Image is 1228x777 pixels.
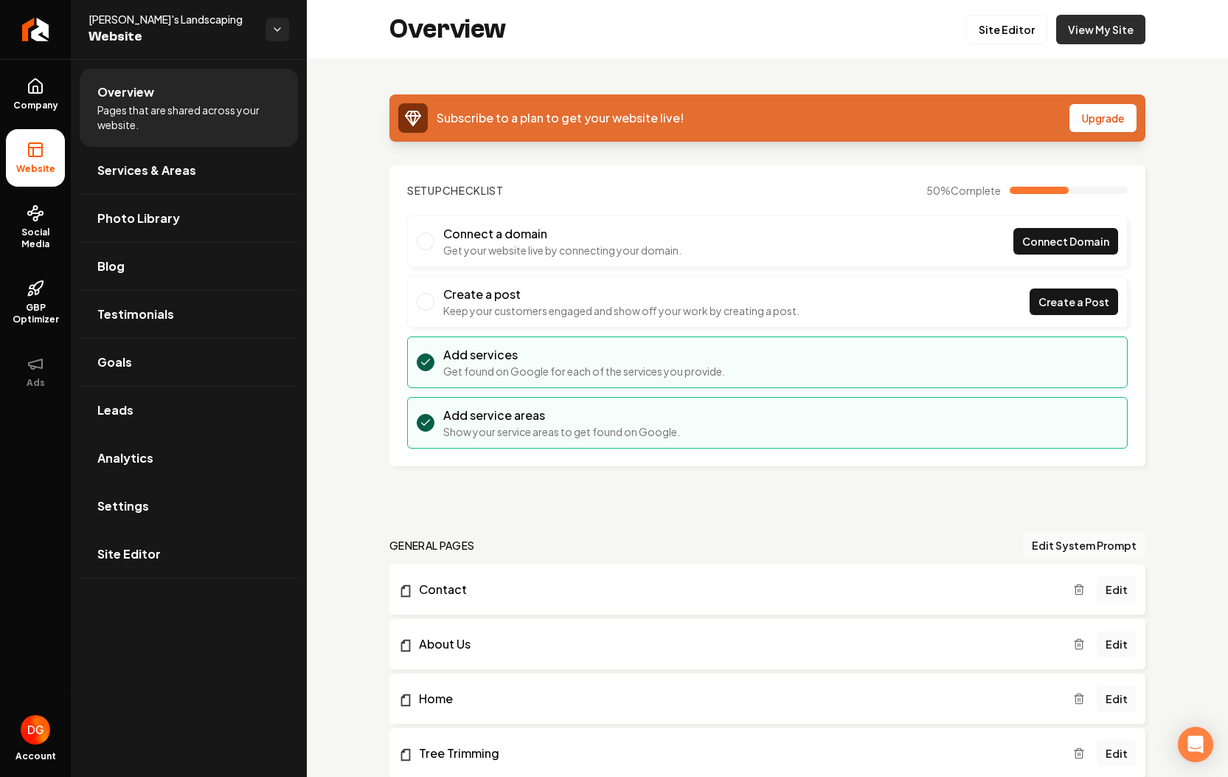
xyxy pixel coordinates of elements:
span: Site Editor [97,545,161,563]
p: Show your service areas to get found on Google. [443,424,680,439]
span: GBP Optimizer [6,302,65,325]
span: Analytics [97,449,153,467]
span: Leads [97,401,133,419]
a: Leads [80,387,298,434]
a: Site Editor [80,531,298,578]
a: Blog [80,243,298,290]
span: Connect Domain [1022,234,1109,249]
h2: general pages [389,538,475,553]
a: Testimonials [80,291,298,338]
span: Ads [21,377,51,389]
a: Social Media [6,193,65,262]
a: Analytics [80,435,298,482]
a: Edit [1097,631,1137,657]
p: Keep your customers engaged and show off your work by creating a post. [443,303,799,318]
h3: Add service areas [443,407,680,424]
a: Create a Post [1030,289,1118,315]
a: GBP Optimizer [6,268,65,337]
button: Edit System Prompt [1023,532,1145,559]
img: Rebolt Logo [22,18,49,41]
span: Setup [407,184,443,197]
a: View My Site [1056,15,1145,44]
a: Contact [398,581,1073,598]
button: Upgrade [1069,104,1137,132]
h3: Create a post [443,286,799,303]
span: [PERSON_NAME]'s Landscaping [89,12,254,27]
a: Settings [80,483,298,530]
p: Get your website live by connecting your domain. [443,243,681,258]
a: Company [6,66,65,123]
h2: Overview [389,15,506,44]
a: Site Editor [966,15,1047,44]
a: Home [398,690,1073,708]
span: Blog [97,258,125,275]
a: Edit [1097,576,1137,603]
span: Website [89,27,254,47]
h3: Add services [443,346,725,364]
span: Social Media [6,227,65,250]
a: Services & Areas [80,147,298,194]
span: Overview [97,83,154,101]
span: 50 % [926,183,1001,198]
a: Tree Trimming [398,745,1073,762]
span: Goals [97,353,132,371]
a: Connect Domain [1013,228,1118,255]
a: Edit [1097,740,1137,767]
span: Subscribe to a plan to get your website live! [437,110,684,125]
span: Settings [97,497,149,515]
div: Open Intercom Messenger [1178,727,1213,762]
a: Photo Library [80,195,298,242]
span: Account [15,750,56,762]
span: Website [10,163,61,175]
span: Photo Library [97,210,180,227]
img: Daniel Goldstein [21,715,50,745]
a: About Us [398,635,1073,653]
h2: Checklist [407,183,504,198]
a: Goals [80,339,298,386]
span: Create a Post [1038,294,1109,310]
h3: Connect a domain [443,225,681,243]
a: Edit [1097,686,1137,712]
button: Open user button [21,715,50,745]
p: Get found on Google for each of the services you provide. [443,364,725,379]
span: Complete [951,184,1001,197]
span: Pages that are shared across your website. [97,103,280,132]
span: Services & Areas [97,162,196,179]
span: Company [7,100,64,111]
button: Ads [6,343,65,401]
span: Testimonials [97,305,174,323]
